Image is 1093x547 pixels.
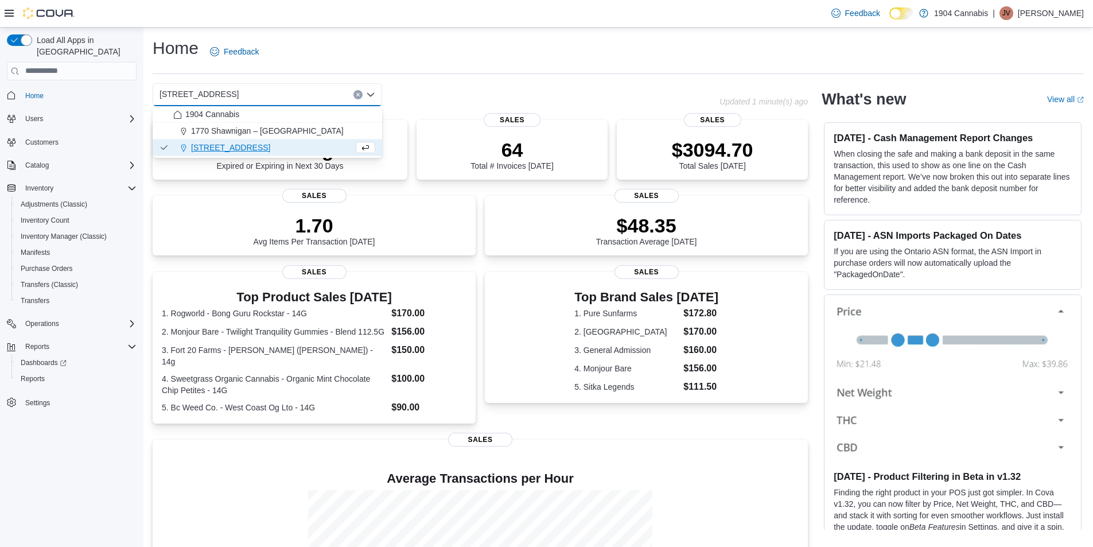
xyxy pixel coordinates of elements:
p: Finding the right product in your POS just got simpler. In Cova v1.32, you can now filter by Pric... [834,487,1072,544]
button: Inventory [21,181,58,195]
dd: $150.00 [391,343,466,357]
nav: Complex example [7,83,137,441]
dd: $100.00 [391,372,466,386]
button: [STREET_ADDRESS] [153,139,382,156]
dt: 1. Rogworld - Bong Guru Rockstar - 14G [162,308,387,319]
span: 1904 Cannabis [185,108,239,120]
button: Inventory Manager (Classic) [11,228,141,245]
button: Reports [11,371,141,387]
button: Adjustments (Classic) [11,196,141,212]
a: Settings [21,396,55,410]
span: Sales [282,265,347,279]
button: Users [2,111,141,127]
span: Transfers [21,296,49,305]
dt: 4. Sweetgrass Organic Cannabis - Organic Mint Chocolate Chip Petites - 14G [162,373,387,396]
button: 1770 Shawnigan – [GEOGRAPHIC_DATA] [153,123,382,139]
span: Reports [21,374,45,383]
span: Settings [21,395,137,409]
span: Home [25,91,44,100]
dd: $170.00 [391,307,466,320]
dd: $170.00 [683,325,718,339]
button: 1904 Cannabis [153,106,382,123]
p: 64 [470,138,553,161]
span: Feedback [224,46,259,57]
a: Purchase Orders [16,262,77,276]
span: Reports [21,340,137,354]
span: Users [21,112,137,126]
span: Catalog [25,161,49,170]
dt: 2. [GEOGRAPHIC_DATA] [574,326,679,337]
span: Operations [21,317,137,331]
a: Transfers (Classic) [16,278,83,292]
dd: $90.00 [391,401,466,414]
a: Adjustments (Classic) [16,197,92,211]
span: Reports [16,372,137,386]
span: JV [1002,6,1010,20]
button: Close list of options [366,90,375,99]
span: Customers [25,138,59,147]
p: $3094.70 [672,138,753,161]
p: | [993,6,995,20]
span: Dashboards [21,358,67,367]
button: Transfers (Classic) [11,277,141,293]
button: Reports [2,339,141,355]
dt: 4. Monjour Bare [574,363,679,374]
button: Operations [21,317,64,331]
a: Transfers [16,294,54,308]
span: Purchase Orders [21,264,73,273]
div: Total Sales [DATE] [672,138,753,170]
p: When closing the safe and making a bank deposit in the same transaction, this used to show as one... [834,148,1072,205]
span: Manifests [21,248,50,257]
p: 1904 Cannabis [934,6,988,20]
h2: What's new [822,90,906,108]
h1: Home [153,37,199,60]
a: Customers [21,135,63,149]
span: Inventory [25,184,53,193]
a: Inventory Manager (Classic) [16,230,111,243]
div: Total # Invoices [DATE] [470,138,553,170]
span: 1770 Shawnigan – [GEOGRAPHIC_DATA] [191,125,344,137]
a: Manifests [16,246,55,259]
input: Dark Mode [889,7,913,20]
button: Catalog [2,157,141,173]
span: [STREET_ADDRESS] [160,87,239,101]
span: Sales [448,433,512,447]
span: Reports [25,342,49,351]
a: View allExternal link [1047,95,1084,104]
span: Purchase Orders [16,262,137,276]
a: Dashboards [11,355,141,371]
h3: Top Brand Sales [DATE] [574,290,718,304]
span: Transfers (Classic) [16,278,137,292]
dt: 2. Monjour Bare - Twilight Tranquility Gummies - Blend 112.5G [162,326,387,337]
span: Sales [282,189,347,203]
button: Manifests [11,245,141,261]
dt: 1. Pure Sunfarms [574,308,679,319]
button: Operations [2,316,141,332]
a: Dashboards [16,356,71,370]
span: Manifests [16,246,137,259]
span: Inventory [21,181,137,195]
span: Customers [21,135,137,149]
span: Inventory Manager (Classic) [21,232,107,241]
span: Sales [614,265,679,279]
div: Transaction Average [DATE] [596,214,697,246]
span: Catalog [21,158,137,172]
button: Reports [21,340,54,354]
dt: 5. Sitka Legends [574,381,679,393]
h3: [DATE] - Cash Management Report Changes [834,132,1072,143]
h4: Average Transactions per Hour [162,472,799,486]
h3: [DATE] - ASN Imports Packaged On Dates [834,230,1072,241]
dd: $156.00 [683,362,718,375]
em: Beta Features [909,522,960,532]
span: Adjustments (Classic) [16,197,137,211]
span: Operations [25,319,59,328]
span: Sales [614,189,679,203]
span: Load All Apps in [GEOGRAPHIC_DATA] [32,34,137,57]
span: Inventory Count [16,214,137,227]
button: Purchase Orders [11,261,141,277]
dt: 3. Fort 20 Farms - [PERSON_NAME] ([PERSON_NAME]) - 14g [162,344,387,367]
div: Avg Items Per Transaction [DATE] [254,214,375,246]
span: Transfers (Classic) [21,280,78,289]
div: Jeffrey Villeneuve [999,6,1013,20]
